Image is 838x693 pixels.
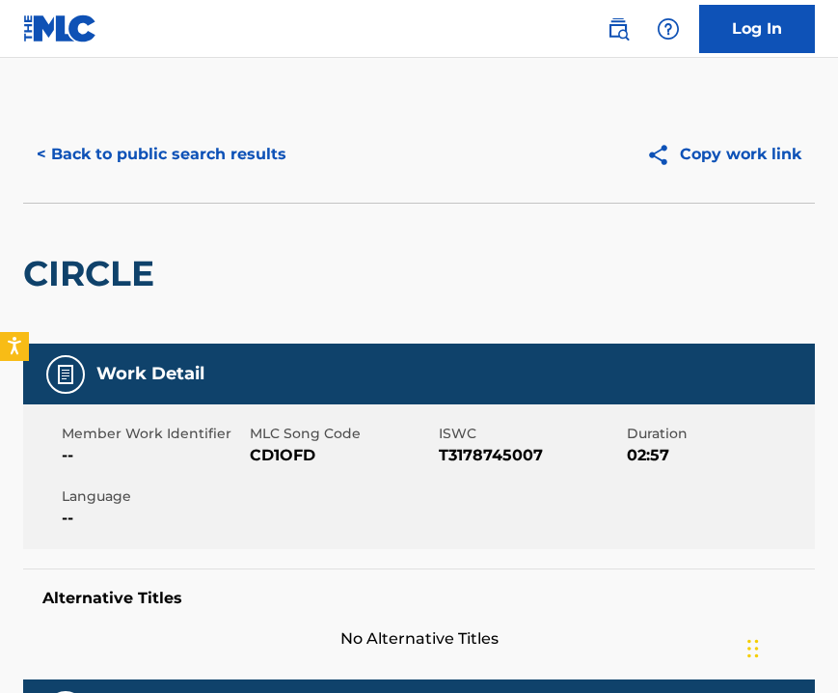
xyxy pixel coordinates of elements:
[250,424,433,444] span: MLC Song Code
[62,507,245,530] span: --
[646,143,680,167] img: Copy work link
[54,363,77,386] img: Work Detail
[599,10,637,48] a: Public Search
[747,620,759,678] div: Drag
[62,444,245,467] span: --
[96,363,204,385] h5: Work Detail
[699,5,815,53] a: Log In
[657,17,680,41] img: help
[250,444,433,467] span: CD1OFD
[742,600,838,693] iframe: Chat Widget
[23,130,300,179] button: < Back to public search results
[23,627,815,651] span: No Alternative Titles
[607,17,630,41] img: search
[649,10,688,48] div: Help
[62,486,245,507] span: Language
[42,589,796,608] h5: Alternative Titles
[62,424,245,444] span: Member Work Identifier
[627,424,810,444] span: Duration
[23,252,164,295] h2: CIRCLE
[627,444,810,467] span: 02:57
[439,444,622,467] span: T3178745007
[633,130,815,179] button: Copy work link
[439,424,622,444] span: ISWC
[23,14,97,42] img: MLC Logo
